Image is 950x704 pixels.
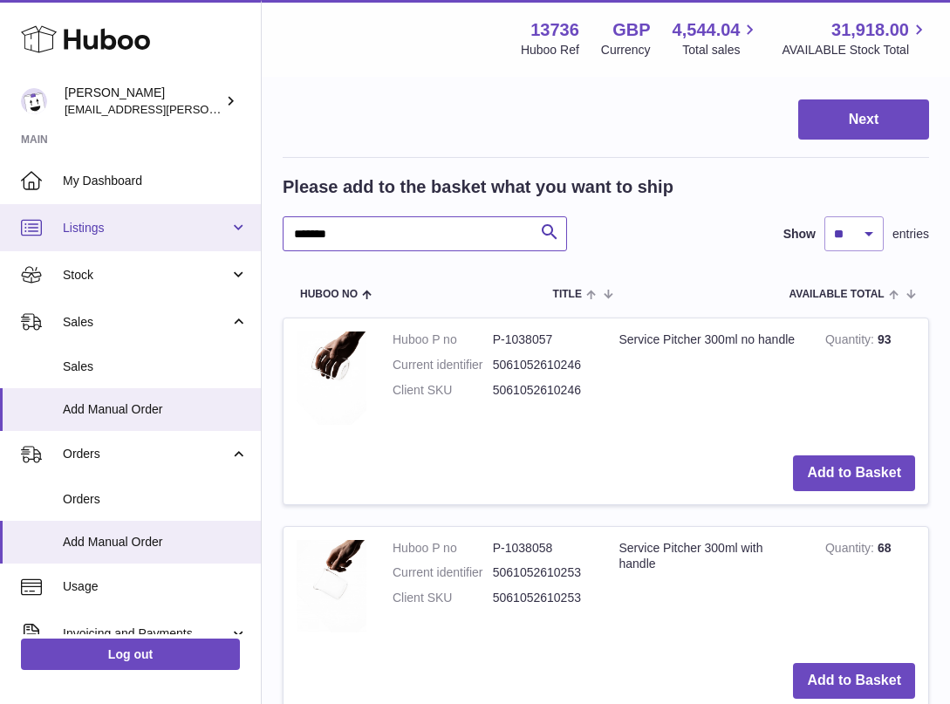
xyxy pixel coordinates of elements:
[63,220,229,236] span: Listings
[892,226,929,243] span: entries
[783,226,816,243] label: Show
[297,540,366,633] img: Service Pitcher 300ml with handle
[63,314,229,331] span: Sales
[493,357,593,373] dd: 5061052610246
[673,18,761,58] a: 4,544.04 Total sales
[493,331,593,348] dd: P-1038057
[393,382,493,399] dt: Client SKU
[21,88,47,114] img: horia@orea.uk
[521,42,579,58] div: Huboo Ref
[793,663,915,699] button: Add to Basket
[789,289,885,300] span: AVAILABLE Total
[493,590,593,606] dd: 5061052610253
[63,578,248,595] span: Usage
[798,99,929,140] button: Next
[682,42,760,58] span: Total sales
[297,331,366,425] img: Service Pitcher 300ml no handle
[393,564,493,581] dt: Current identifier
[393,357,493,373] dt: Current identifier
[812,527,928,651] td: 68
[65,102,350,116] span: [EMAIL_ADDRESS][PERSON_NAME][DOMAIN_NAME]
[393,331,493,348] dt: Huboo P no
[21,639,240,670] a: Log out
[493,382,593,399] dd: 5061052610246
[782,42,929,58] span: AVAILABLE Stock Total
[63,267,229,284] span: Stock
[601,42,651,58] div: Currency
[673,18,741,42] span: 4,544.04
[530,18,579,42] strong: 13736
[793,455,915,491] button: Add to Basket
[493,540,593,557] dd: P-1038058
[553,289,582,300] span: Title
[65,85,222,118] div: [PERSON_NAME]
[831,18,909,42] span: 31,918.00
[63,534,248,550] span: Add Manual Order
[283,175,673,199] h2: Please add to the basket what you want to ship
[606,527,812,651] td: Service Pitcher 300ml with handle
[63,359,248,375] span: Sales
[63,173,248,189] span: My Dashboard
[393,590,493,606] dt: Client SKU
[300,289,358,300] span: Huboo no
[493,564,593,581] dd: 5061052610253
[63,401,248,418] span: Add Manual Order
[782,18,929,58] a: 31,918.00 AVAILABLE Stock Total
[825,332,878,351] strong: Quantity
[812,318,928,442] td: 93
[612,18,650,42] strong: GBP
[825,541,878,559] strong: Quantity
[63,491,248,508] span: Orders
[63,625,229,642] span: Invoicing and Payments
[606,318,812,442] td: Service Pitcher 300ml no handle
[393,540,493,557] dt: Huboo P no
[63,446,229,462] span: Orders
